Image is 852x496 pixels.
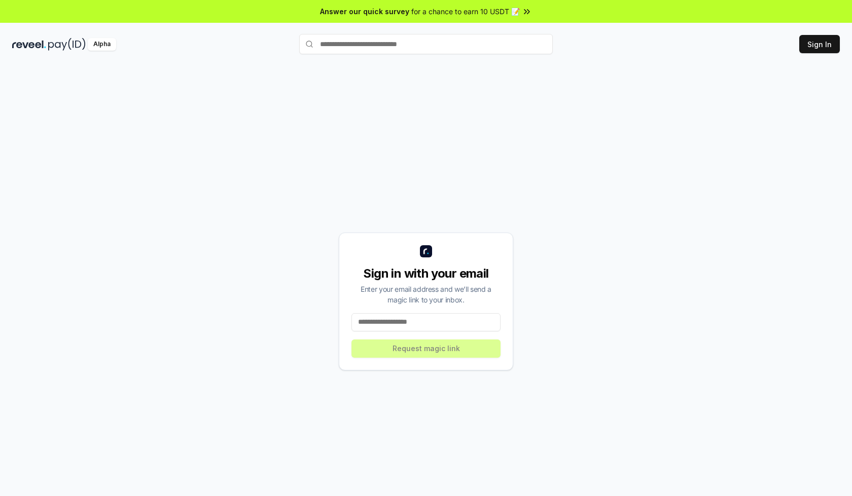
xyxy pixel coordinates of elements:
[88,38,116,51] div: Alpha
[351,284,501,305] div: Enter your email address and we’ll send a magic link to your inbox.
[799,35,840,53] button: Sign In
[320,6,409,17] span: Answer our quick survey
[420,245,432,257] img: logo_small
[12,38,46,51] img: reveel_dark
[411,6,520,17] span: for a chance to earn 10 USDT 📝
[351,265,501,282] div: Sign in with your email
[48,38,86,51] img: pay_id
